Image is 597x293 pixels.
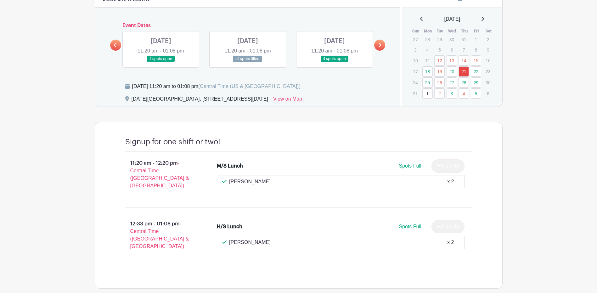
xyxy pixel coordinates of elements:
[422,28,434,34] th: Mon
[229,178,271,185] p: [PERSON_NAME]
[459,55,469,66] a: 14
[447,66,457,77] a: 20
[132,95,268,105] div: [DATE][GEOGRAPHIC_DATA], [STREET_ADDRESS][DATE]
[422,88,433,99] a: 1
[471,35,481,44] p: 1
[198,84,301,89] span: (Central Time (US & [GEOGRAPHIC_DATA]))
[483,89,493,98] p: 6
[471,66,481,77] a: 22
[410,78,420,87] p: 24
[410,67,420,76] p: 17
[459,35,469,44] p: 31
[447,55,457,66] a: 13
[447,77,457,88] a: 27
[459,45,469,55] p: 7
[470,28,483,34] th: Fri
[410,89,420,98] p: 31
[483,67,493,76] p: 23
[471,77,481,88] a: 29
[458,28,470,34] th: Thu
[121,23,375,29] h6: Event Dates
[434,66,445,77] a: 19
[447,88,457,99] a: 3
[399,163,421,169] span: Spots Full
[422,66,433,77] a: 18
[434,45,445,55] p: 5
[483,56,493,65] p: 16
[132,83,301,90] div: [DATE] 11:20 am to 01:08 pm
[115,157,207,192] p: 11:20 am - 12:20 pm
[447,45,457,55] p: 6
[447,178,454,185] div: x 2
[217,162,243,170] div: M/S Lunch
[459,66,469,77] a: 21
[447,35,457,44] p: 30
[459,88,469,99] a: 4
[447,239,454,246] div: x 2
[422,56,433,65] p: 11
[422,77,433,88] a: 25
[217,223,242,230] div: H/S Lunch
[446,28,459,34] th: Wed
[273,95,302,105] a: View on Map
[434,55,445,66] a: 12
[410,45,420,55] p: 3
[444,15,460,23] span: [DATE]
[229,239,271,246] p: [PERSON_NAME]
[410,35,420,44] p: 27
[422,45,433,55] p: 4
[471,55,481,66] a: 15
[115,218,207,253] p: 12:33 pm - 01:08 pm
[471,45,481,55] p: 8
[422,35,433,44] p: 28
[483,45,493,55] p: 9
[483,35,493,44] p: 2
[434,88,445,99] a: 2
[471,88,481,99] a: 5
[410,56,420,65] p: 10
[125,137,220,146] h4: Signup for one shift or two!
[483,78,493,87] p: 30
[434,28,446,34] th: Tue
[459,77,469,88] a: 28
[482,28,495,34] th: Sat
[399,224,421,229] span: Spots Full
[434,35,445,44] p: 29
[434,77,445,88] a: 26
[410,28,422,34] th: Sun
